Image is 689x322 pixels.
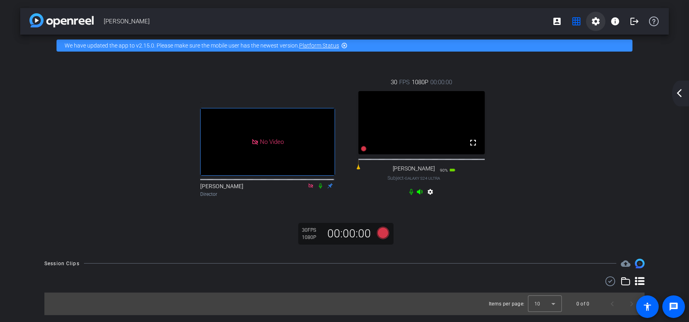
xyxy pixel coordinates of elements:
[621,259,630,268] span: Destinations for your clips
[323,227,377,241] div: 00:00:00
[104,13,547,29] span: [PERSON_NAME]
[341,42,348,49] mat-icon: highlight_off
[630,17,639,26] mat-icon: logout
[200,182,335,198] div: [PERSON_NAME]
[430,78,452,87] span: 00:00:00
[425,189,435,198] mat-icon: settings
[299,42,339,49] a: Platform Status
[200,191,335,198] div: Director
[643,302,652,312] mat-icon: accessibility
[468,138,478,147] mat-icon: fullscreen
[412,78,428,87] span: 1080P
[603,294,622,314] button: Previous page
[621,259,630,268] mat-icon: cloud_upload
[610,17,620,26] mat-icon: info
[635,259,645,268] img: Session clips
[572,17,581,26] mat-icon: grid_on
[622,294,641,314] button: Next page
[440,168,448,172] span: 90%
[354,160,363,170] mat-icon: -14 dB
[669,302,679,312] mat-icon: message
[302,234,323,241] div: 1080P
[393,165,435,172] span: [PERSON_NAME]
[302,227,323,233] div: 30
[308,227,316,233] span: FPS
[260,138,284,145] span: No Video
[44,260,80,268] div: Session Clips
[57,39,632,52] div: We have updated the app to v2.15.0. Please make sure the mobile user has the newest version.
[399,78,410,87] span: FPS
[387,175,440,182] span: Subject
[200,94,335,108] div: .
[552,17,562,26] mat-icon: account_box
[391,78,397,87] span: 30
[405,176,440,181] span: Galaxy S24 Ultra
[674,88,684,98] mat-icon: arrow_back_ios_new
[489,300,525,308] div: Items per page:
[591,17,601,26] mat-icon: settings
[576,300,590,308] div: 0 of 0
[29,13,94,27] img: app-logo
[449,167,456,173] mat-icon: battery_std
[404,175,405,181] span: -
